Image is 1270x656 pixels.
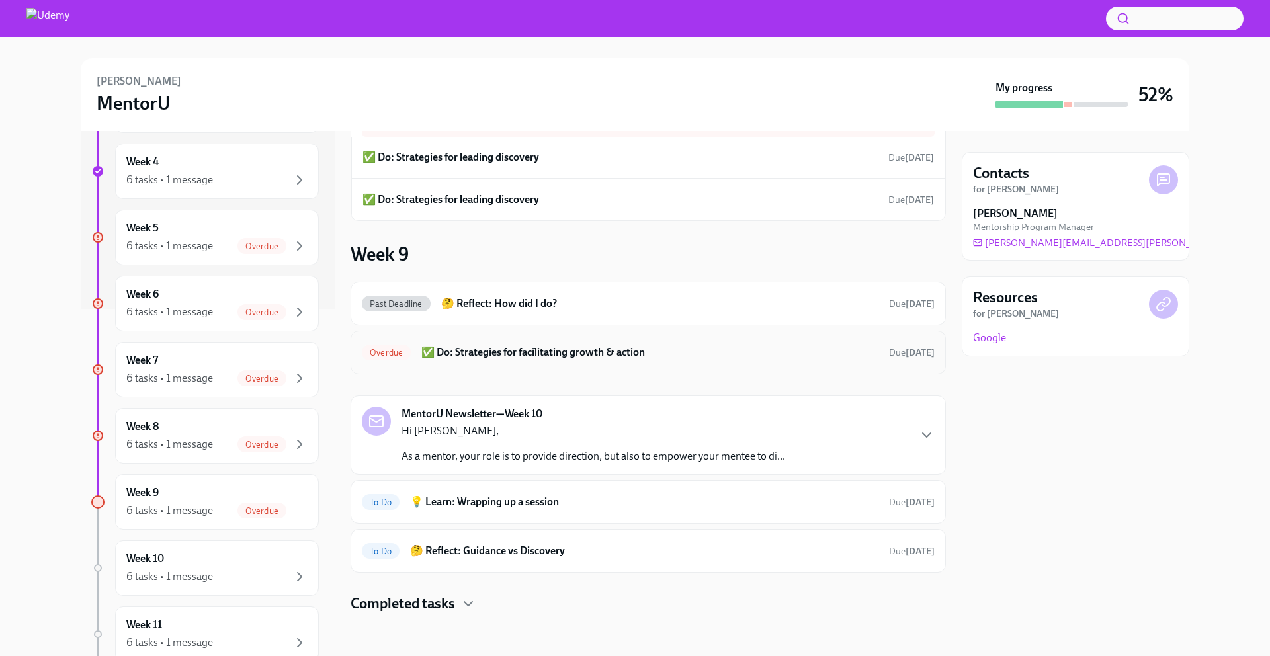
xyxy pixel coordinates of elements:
[237,374,286,384] span: Overdue
[362,342,935,363] a: Overdue✅ Do: Strategies for facilitating growth & actionDue[DATE]
[889,298,935,310] span: September 13th, 2025 05:00
[973,288,1038,307] h4: Resources
[888,152,934,163] span: Due
[91,210,319,265] a: Week 56 tasks • 1 messageOverdue
[973,206,1058,221] strong: [PERSON_NAME]
[126,305,213,319] div: 6 tasks • 1 message
[26,8,69,29] img: Udemy
[973,221,1094,233] span: Mentorship Program Manager
[888,194,934,206] span: August 30th, 2025 05:00
[237,307,286,317] span: Overdue
[973,184,1059,195] strong: for [PERSON_NAME]
[126,552,164,566] h6: Week 10
[126,221,159,235] h6: Week 5
[402,449,785,464] p: As a mentor, your role is to provide direction, but also to empower your mentee to di...
[362,348,411,358] span: Overdue
[362,192,539,207] h6: ✅ Do: Strategies for leading discovery
[889,497,935,508] span: Due
[402,424,785,438] p: Hi [PERSON_NAME],
[126,437,213,452] div: 6 tasks • 1 message
[91,408,319,464] a: Week 86 tasks • 1 messageOverdue
[126,353,158,368] h6: Week 7
[410,544,878,558] h6: 🤔 Reflect: Guidance vs Discovery
[97,91,171,115] h3: MentorU
[889,298,935,309] span: Due
[421,345,878,360] h6: ✅ Do: Strategies for facilitating growth & action
[362,150,539,165] h6: ✅ Do: Strategies for leading discovery
[126,485,159,500] h6: Week 9
[126,239,213,253] div: 6 tasks • 1 message
[362,299,431,309] span: Past Deadline
[1138,83,1173,106] h3: 52%
[906,497,935,508] strong: [DATE]
[91,540,319,596] a: Week 106 tasks • 1 message
[906,546,935,557] strong: [DATE]
[126,287,159,302] h6: Week 6
[237,440,286,450] span: Overdue
[889,347,935,358] span: Due
[362,540,935,561] a: To Do🤔 Reflect: Guidance vs DiscoveryDue[DATE]
[126,635,213,650] div: 6 tasks • 1 message
[362,546,400,556] span: To Do
[126,173,213,187] div: 6 tasks • 1 message
[126,569,213,584] div: 6 tasks • 1 message
[91,143,319,199] a: Week 46 tasks • 1 message
[889,347,935,359] span: September 13th, 2025 05:00
[973,308,1059,319] strong: for [PERSON_NAME]
[362,190,934,210] a: ✅ Do: Strategies for leading discoveryDue[DATE]
[91,474,319,530] a: Week 96 tasks • 1 messageOverdue
[906,347,935,358] strong: [DATE]
[126,503,213,518] div: 6 tasks • 1 message
[126,618,162,632] h6: Week 11
[441,296,878,311] h6: 🤔 Reflect: How did I do?
[126,419,159,434] h6: Week 8
[351,242,409,266] h3: Week 9
[888,151,934,164] span: August 23rd, 2025 05:00
[362,147,934,167] a: ✅ Do: Strategies for leading discoveryDue[DATE]
[973,163,1029,183] h4: Contacts
[888,194,934,206] span: Due
[126,155,159,169] h6: Week 4
[995,81,1052,95] strong: My progress
[362,491,935,512] a: To Do💡 Learn: Wrapping up a sessionDue[DATE]
[91,342,319,397] a: Week 76 tasks • 1 messageOverdue
[973,331,1006,345] a: Google
[362,497,400,507] span: To Do
[402,407,542,421] strong: MentorU Newsletter—Week 10
[97,74,181,89] h6: [PERSON_NAME]
[889,496,935,509] span: September 20th, 2025 05:00
[351,594,946,614] div: Completed tasks
[889,546,935,557] span: Due
[237,241,286,251] span: Overdue
[889,545,935,557] span: September 20th, 2025 05:00
[126,371,213,386] div: 6 tasks • 1 message
[410,495,878,509] h6: 💡 Learn: Wrapping up a session
[906,298,935,309] strong: [DATE]
[905,194,934,206] strong: [DATE]
[362,293,935,314] a: Past Deadline🤔 Reflect: How did I do?Due[DATE]
[237,506,286,516] span: Overdue
[91,276,319,331] a: Week 66 tasks • 1 messageOverdue
[351,594,455,614] h4: Completed tasks
[905,152,934,163] strong: [DATE]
